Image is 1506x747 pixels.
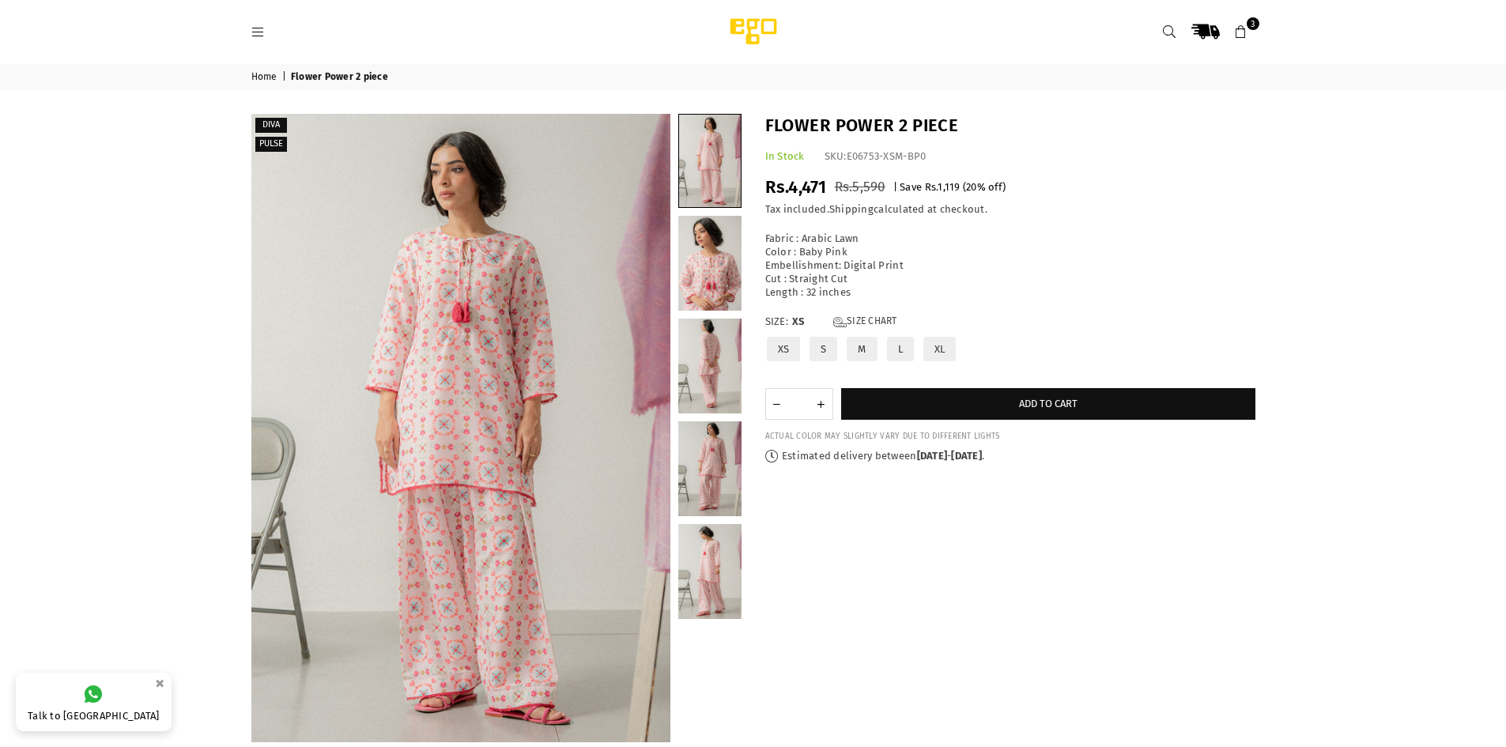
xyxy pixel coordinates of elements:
[255,118,287,133] label: Diva
[1247,17,1259,30] span: 3
[765,335,802,363] label: XS
[251,71,280,84] a: Home
[966,181,977,193] span: 20
[1156,17,1184,46] a: Search
[808,335,839,363] label: S
[845,335,878,363] label: M
[686,16,821,47] img: Ego
[240,64,1267,90] nav: breadcrumbs
[765,150,805,162] span: In Stock
[765,432,1255,442] div: ACTUAL COLOR MAY SLIGHTLY VARY DUE TO DIFFERENT LIGHTS
[255,137,287,152] label: Pulse
[917,450,948,462] time: [DATE]
[16,673,172,731] a: Talk to [GEOGRAPHIC_DATA]
[765,232,1255,299] div: Fabric : Arabic Lawn Color : Baby Pink Embellishment: Digital Print Cut : Straight Cut Length : 3...
[282,71,289,84] span: |
[291,71,391,84] span: Flower Power 2 piece
[963,181,1006,193] span: ( % off)
[835,179,885,195] span: Rs.5,590
[765,315,1255,329] label: Size:
[150,670,169,696] button: ×
[765,176,827,198] span: Rs.4,471
[951,450,982,462] time: [DATE]
[765,388,833,420] quantity-input: Quantity
[765,450,1255,463] p: Estimated delivery between - .
[922,335,958,363] label: XL
[244,25,273,37] a: Menu
[1227,17,1255,46] a: 3
[829,203,874,216] a: Shipping
[900,181,922,193] span: Save
[1019,398,1078,409] span: Add to cart
[885,335,915,363] label: L
[833,315,897,329] a: Size Chart
[925,181,961,193] span: Rs.1,119
[847,150,927,162] span: E06753-XSM-BP0
[792,315,824,329] span: XS
[251,114,670,742] img: Flower Power 2 piece
[765,114,1255,138] h1: Flower Power 2 piece
[893,181,897,193] span: |
[841,388,1255,420] button: Add to cart
[765,203,1255,217] div: Tax included. calculated at checkout.
[825,150,927,164] div: SKU:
